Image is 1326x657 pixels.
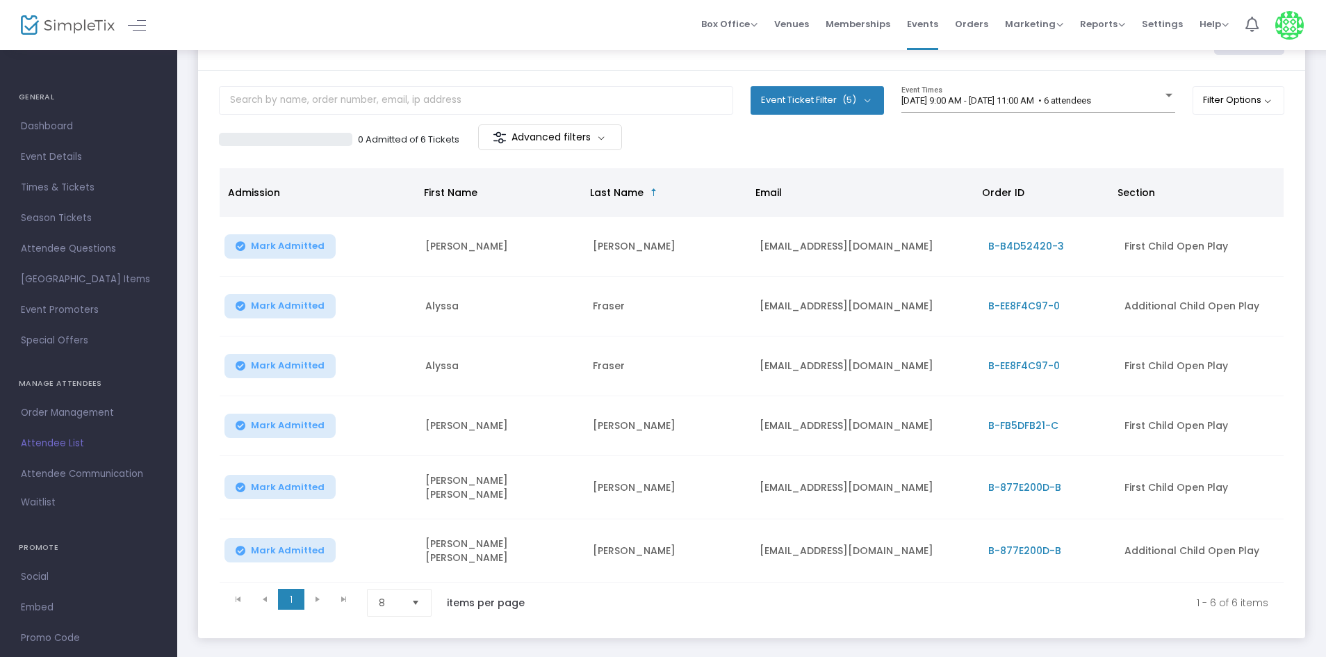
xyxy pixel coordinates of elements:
[1116,396,1284,456] td: First Child Open Play
[21,435,156,453] span: Attendee List
[224,354,336,378] button: Mark Admitted
[417,456,584,519] td: [PERSON_NAME] [PERSON_NAME]
[21,332,156,350] span: Special Offers
[251,241,325,252] span: Mark Admitted
[224,475,336,499] button: Mark Admitted
[1142,6,1183,42] span: Settings
[584,217,752,277] td: [PERSON_NAME]
[751,336,979,396] td: [EMAIL_ADDRESS][DOMAIN_NAME]
[493,131,507,145] img: filter
[751,396,979,456] td: [EMAIL_ADDRESS][DOMAIN_NAME]
[21,629,156,647] span: Promo Code
[988,359,1060,373] span: B-EE8F4C97-0
[584,456,752,519] td: [PERSON_NAME]
[1118,186,1155,200] span: Section
[590,186,644,200] span: Last Name
[417,217,584,277] td: [PERSON_NAME]
[220,168,1284,583] div: Data table
[774,6,809,42] span: Venues
[21,568,156,586] span: Social
[379,596,400,610] span: 8
[826,6,890,42] span: Memberships
[21,404,156,422] span: Order Management
[251,482,325,493] span: Mark Admitted
[701,17,758,31] span: Box Office
[278,589,304,610] span: Page 1
[988,239,1064,253] span: B-B4D52420-3
[584,277,752,336] td: Fraser
[224,414,336,438] button: Mark Admitted
[1116,519,1284,583] td: Additional Child Open Play
[21,148,156,166] span: Event Details
[1200,17,1229,31] span: Help
[21,117,156,136] span: Dashboard
[417,519,584,583] td: [PERSON_NAME] [PERSON_NAME]
[358,133,459,147] p: 0 Admitted of 6 Tickets
[1116,336,1284,396] td: First Child Open Play
[982,186,1024,200] span: Order ID
[251,545,325,556] span: Mark Admitted
[19,370,158,398] h4: MANAGE ATTENDEES
[907,6,938,42] span: Events
[1116,277,1284,336] td: Additional Child Open Play
[219,86,733,115] input: Search by name, order number, email, ip address
[21,270,156,289] span: [GEOGRAPHIC_DATA] Items
[19,83,158,111] h4: GENERAL
[1116,456,1284,519] td: First Child Open Play
[251,420,325,431] span: Mark Admitted
[417,277,584,336] td: Alyssa
[1193,86,1285,114] button: Filter Options
[988,480,1061,494] span: B-877E200D-B
[224,538,336,562] button: Mark Admitted
[21,240,156,258] span: Attendee Questions
[21,209,156,227] span: Season Tickets
[554,589,1268,617] kendo-pager-info: 1 - 6 of 6 items
[988,544,1061,558] span: B-877E200D-B
[406,590,425,616] button: Select
[1116,217,1284,277] td: First Child Open Play
[21,301,156,319] span: Event Promoters
[751,86,884,114] button: Event Ticket Filter(5)
[751,456,979,519] td: [EMAIL_ADDRESS][DOMAIN_NAME]
[21,496,56,510] span: Waitlist
[1005,17,1063,31] span: Marketing
[751,277,979,336] td: [EMAIL_ADDRESS][DOMAIN_NAME]
[478,124,622,150] m-button: Advanced filters
[988,419,1058,432] span: B-FB5DFB21-C
[842,95,856,106] span: (5)
[751,217,979,277] td: [EMAIL_ADDRESS][DOMAIN_NAME]
[224,234,336,259] button: Mark Admitted
[19,534,158,562] h4: PROMOTE
[251,360,325,371] span: Mark Admitted
[648,187,660,198] span: Sortable
[447,596,525,610] label: items per page
[955,6,988,42] span: Orders
[584,519,752,583] td: [PERSON_NAME]
[21,465,156,483] span: Attendee Communication
[424,186,477,200] span: First Name
[251,300,325,311] span: Mark Admitted
[224,294,336,318] button: Mark Admitted
[417,336,584,396] td: Alyssa
[584,336,752,396] td: Fraser
[584,396,752,456] td: [PERSON_NAME]
[751,519,979,583] td: [EMAIL_ADDRESS][DOMAIN_NAME]
[1080,17,1125,31] span: Reports
[988,299,1060,313] span: B-EE8F4C97-0
[228,186,280,200] span: Admission
[755,186,782,200] span: Email
[901,95,1091,106] span: [DATE] 9:00 AM - [DATE] 11:00 AM • 6 attendees
[21,599,156,617] span: Embed
[417,396,584,456] td: [PERSON_NAME]
[21,179,156,197] span: Times & Tickets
